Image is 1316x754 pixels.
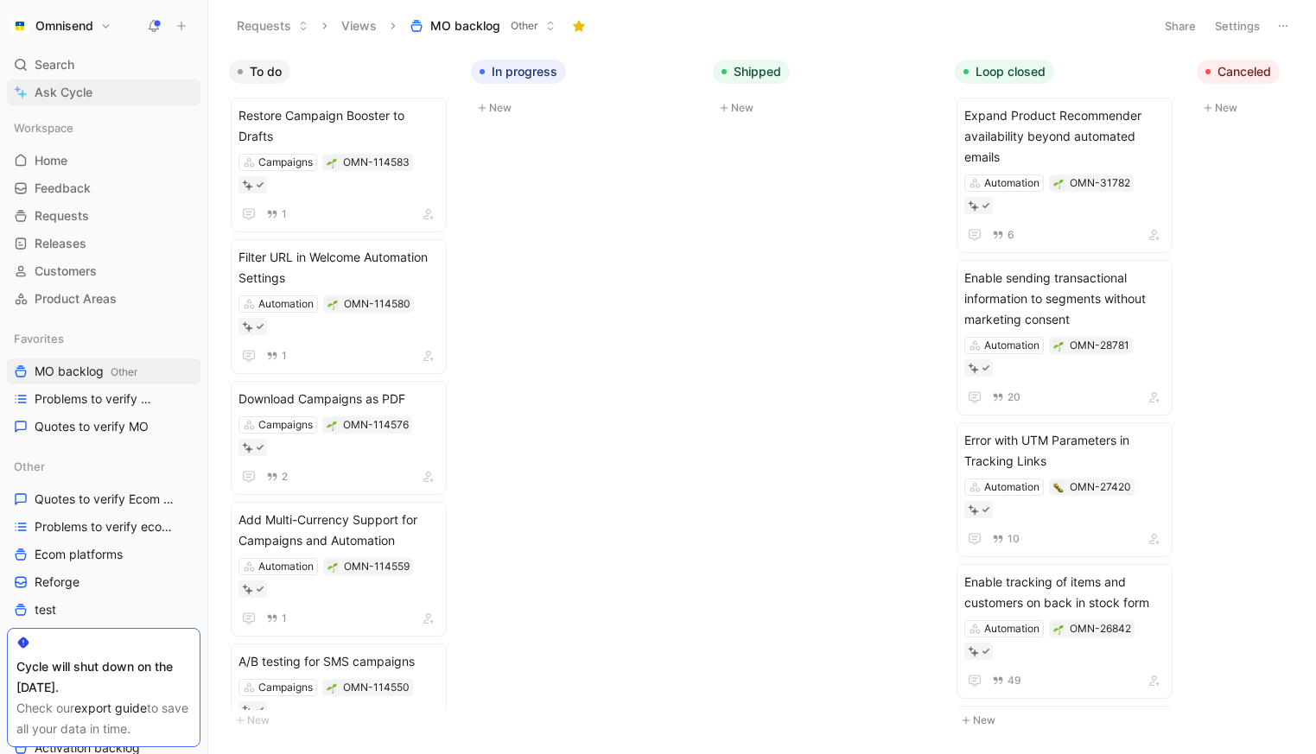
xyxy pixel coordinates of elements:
[7,231,200,257] a: Releases
[74,700,147,715] a: export guide
[464,52,706,127] div: In progressNew
[35,363,137,381] span: MO backlog
[327,158,337,168] img: 🌱
[111,365,137,378] span: Other
[964,268,1165,330] span: Enable sending transactional information to segments without marketing consent
[35,152,67,169] span: Home
[263,609,290,628] button: 1
[492,63,557,80] span: In progress
[964,430,1165,472] span: Error with UTM Parameters in Tracking Links
[35,491,180,508] span: Quotes to verify Ecom platforms
[334,13,385,39] button: Views
[327,683,337,694] img: 🌱
[35,82,92,103] span: Ask Cycle
[984,478,1039,496] div: Automation
[1052,623,1065,635] div: 🌱
[7,148,200,174] a: Home
[263,467,291,486] button: 2
[989,529,1023,548] button: 10
[327,300,338,310] img: 🌱
[1052,177,1065,189] button: 🌱
[231,502,447,637] a: Add Multi-Currency Support for Campaigns and AutomationAutomation1
[984,620,1039,637] div: Automation
[7,514,200,540] a: Problems to verify ecom platforms
[35,518,181,535] span: Problems to verify ecom platforms
[282,209,287,219] span: 1
[1052,339,1065,352] button: 🌱
[35,207,89,225] span: Requests
[282,351,287,361] span: 1
[231,381,447,495] a: Download Campaigns as PDFCampaigns2
[326,419,338,431] button: 🌱
[7,14,116,38] button: OmnisendOmnisend
[343,416,409,434] div: OMN-114576
[282,472,288,482] span: 2
[344,558,410,575] div: OMN-114559
[327,561,339,573] button: 🌱
[327,562,338,573] img: 🌱
[964,105,1165,168] span: Expand Product Recommender availability beyond automated emails
[1008,230,1014,240] span: 6
[238,389,439,409] span: Download Campaigns as PDF
[14,330,64,347] span: Favorites
[1053,624,1064,635] img: 🌱
[1008,675,1021,686] span: 49
[35,546,123,563] span: Ecom platforms
[231,239,447,374] a: Filter URL in Welcome Automation SettingsAutomation1
[35,290,117,307] span: Product Areas
[7,624,200,650] a: Feedback tracking
[35,235,86,252] span: Releases
[263,205,290,224] button: 1
[1008,534,1020,544] span: 10
[1052,481,1065,493] button: 🐛
[326,681,338,694] button: 🌱
[7,115,200,141] div: Workspace
[7,175,200,201] a: Feedback
[14,119,73,136] span: Workspace
[14,458,45,475] span: Other
[1217,63,1271,80] span: Canceled
[238,105,439,147] span: Restore Campaign Booster to Drafts
[35,263,97,280] span: Customers
[7,486,200,512] a: Quotes to verify Ecom platforms
[7,326,200,352] div: Favorites
[511,17,538,35] span: Other
[35,573,79,591] span: Reforge
[1053,179,1064,189] img: 🌱
[326,156,338,168] button: 🌱
[955,60,1054,84] button: Loop closed
[957,98,1173,253] a: Expand Product Recommender availability beyond automated emailsAutomation6
[1157,14,1204,38] button: Share
[7,52,200,78] div: Search
[471,98,699,118] button: New
[948,52,1190,739] div: Loop closedNew
[706,52,948,127] div: ShippedNew
[7,386,200,412] a: Problems to verify MO
[984,337,1039,354] div: Automation
[1070,478,1131,496] div: OMN-27420
[7,286,200,312] a: Product Areas
[7,542,200,567] a: Ecom platforms
[282,613,287,624] span: 1
[402,13,563,39] button: MO backlogOther
[16,656,191,698] div: Cycle will shut down on the [DATE].
[16,698,191,739] div: Check our to save all your data in time.
[238,247,439,288] span: Filter URL in Welcome Automation Settings
[35,18,93,34] h1: Omnisend
[734,63,781,80] span: Shipped
[229,13,316,39] button: Requests
[344,295,410,313] div: OMN-114580
[35,54,74,75] span: Search
[7,203,200,229] a: Requests
[258,295,314,313] div: Automation
[7,358,200,384] a: MO backlogOther
[263,346,290,365] button: 1
[7,597,200,623] a: test
[231,98,447,232] a: Restore Campaign Booster to DraftsCampaigns1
